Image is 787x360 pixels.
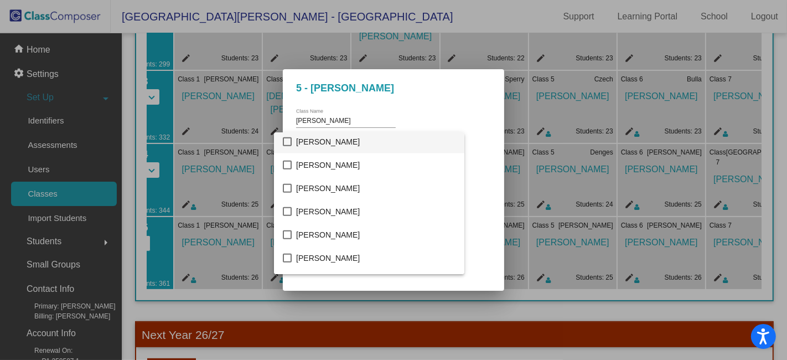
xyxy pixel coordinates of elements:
[296,246,455,270] span: [PERSON_NAME]
[296,153,455,177] span: [PERSON_NAME]
[296,130,455,153] span: [PERSON_NAME]
[296,270,455,293] span: [PERSON_NAME]
[296,223,455,246] span: [PERSON_NAME]
[296,177,455,200] span: [PERSON_NAME]
[296,200,455,223] span: [PERSON_NAME]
